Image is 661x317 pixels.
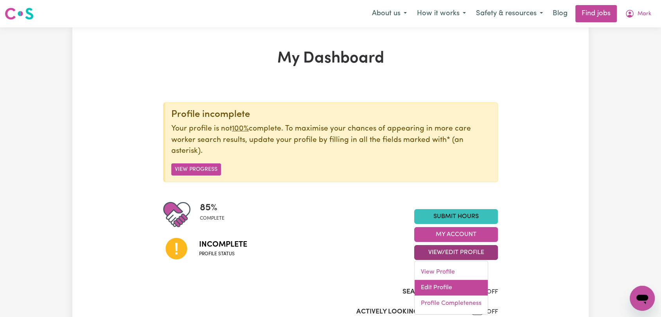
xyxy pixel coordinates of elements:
[414,227,498,242] button: My Account
[402,287,462,297] label: Search Visibility
[171,163,221,176] button: View Progress
[232,125,249,133] u: 100%
[548,5,572,22] a: Blog
[638,10,651,18] span: Mark
[620,5,656,22] button: My Account
[200,201,225,215] span: 85 %
[414,261,488,315] div: View/Edit Profile
[415,264,488,280] a: View Profile
[487,289,498,295] span: OFF
[199,239,247,251] span: Incomplete
[412,5,471,22] button: How it works
[171,124,491,157] p: Your profile is not complete. To maximise your chances of appearing in more care worker search re...
[200,201,231,228] div: Profile completeness: 85%
[630,286,655,311] iframe: Button to launch messaging window
[163,49,498,68] h1: My Dashboard
[199,251,247,258] span: Profile status
[356,307,462,317] label: Actively Looking for Clients
[414,209,498,224] a: Submit Hours
[5,5,34,23] a: Careseekers logo
[414,245,498,260] button: View/Edit Profile
[487,309,498,315] span: OFF
[575,5,617,22] a: Find jobs
[171,109,491,120] div: Profile incomplete
[415,296,488,311] a: Profile Completeness
[5,7,34,21] img: Careseekers logo
[200,215,225,222] span: complete
[415,280,488,296] a: Edit Profile
[471,5,548,22] button: Safety & resources
[367,5,412,22] button: About us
